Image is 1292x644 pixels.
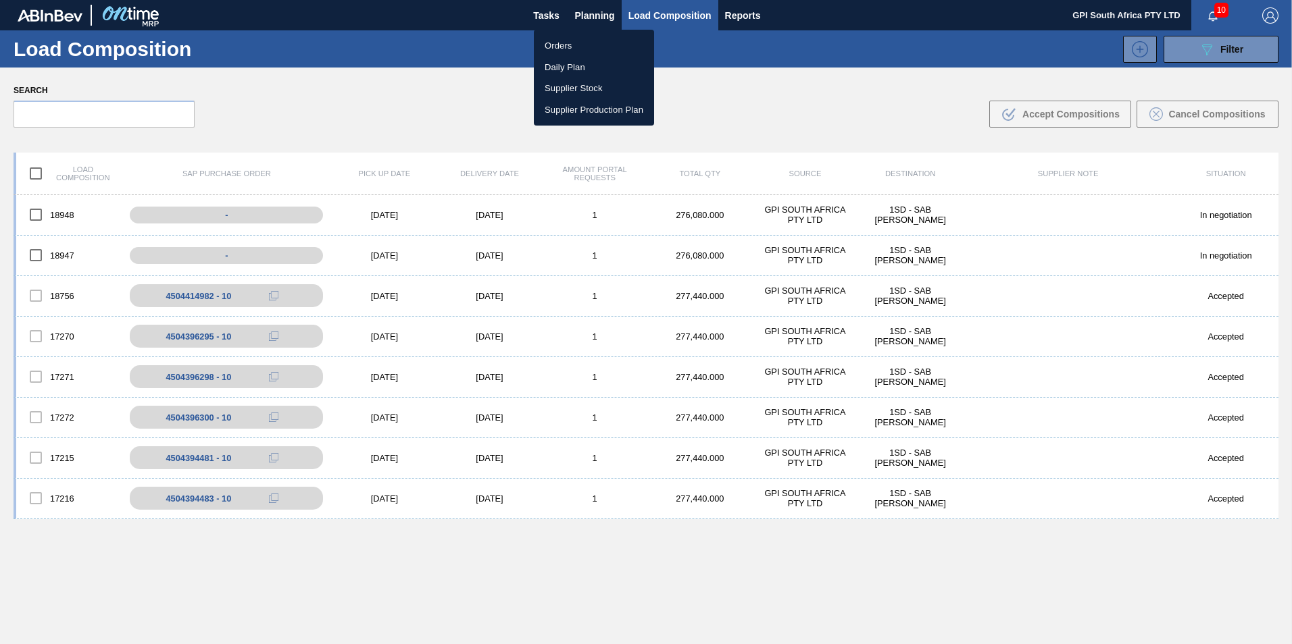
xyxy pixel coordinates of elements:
[534,78,654,99] a: Supplier Stock
[534,35,654,57] a: Orders
[534,99,654,121] a: Supplier Production Plan
[534,57,654,78] a: Daily Plan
